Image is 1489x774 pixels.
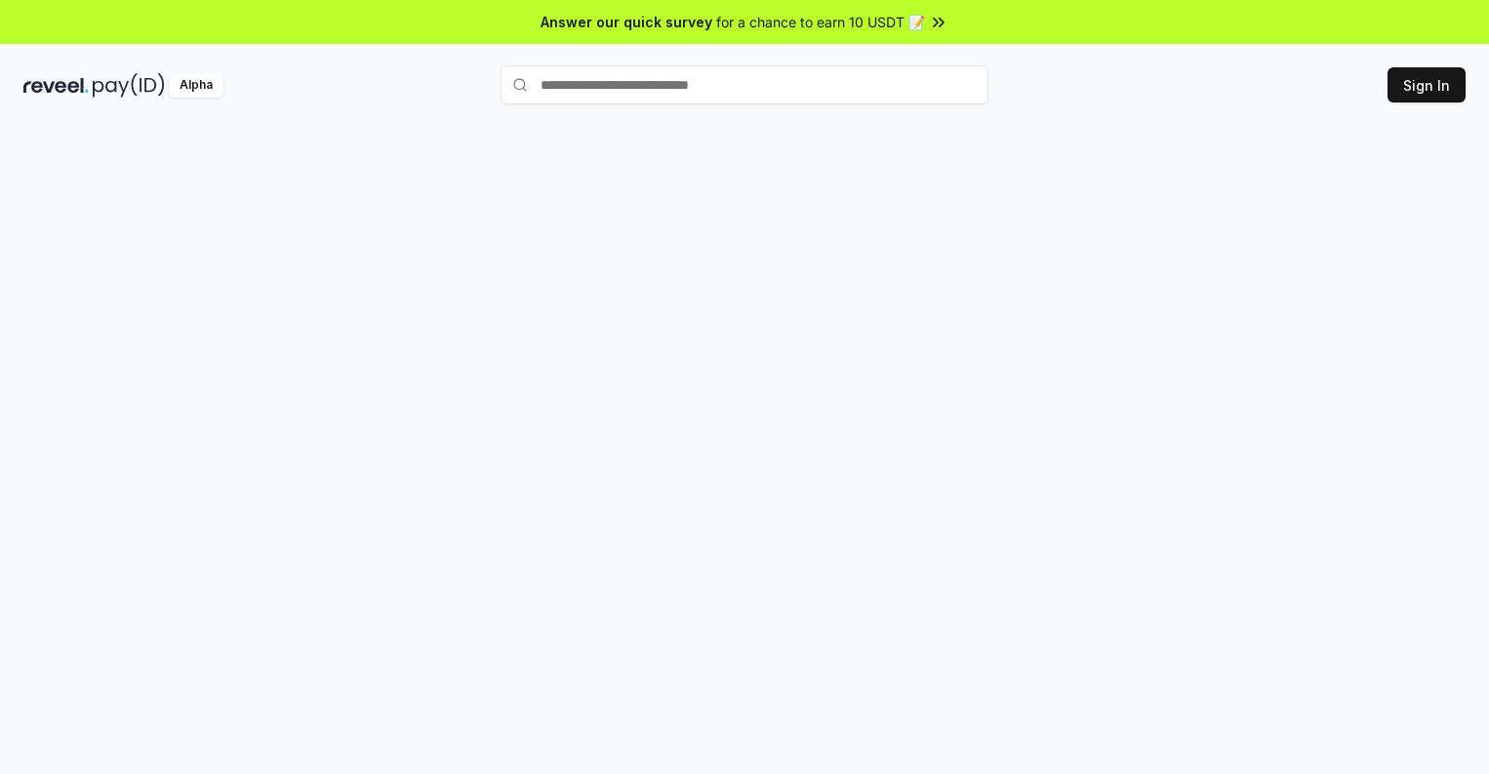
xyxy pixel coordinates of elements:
[23,73,89,98] img: reveel_dark
[716,12,925,32] span: for a chance to earn 10 USDT 📝
[1388,67,1466,102] button: Sign In
[93,73,165,98] img: pay_id
[169,73,223,98] div: Alpha
[541,12,712,32] span: Answer our quick survey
